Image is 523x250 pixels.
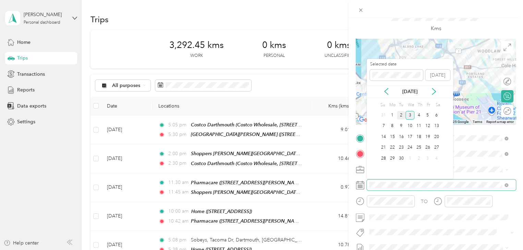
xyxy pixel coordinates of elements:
[397,122,406,130] div: 9
[398,100,404,110] div: Tu
[396,88,424,95] p: [DATE]
[388,154,397,163] div: 29
[417,100,423,110] div: Th
[423,133,432,141] div: 19
[434,100,441,110] div: Sa
[425,100,432,110] div: Fr
[379,154,388,163] div: 28
[423,111,432,120] div: 5
[388,122,397,130] div: 8
[414,143,423,152] div: 25
[432,154,441,163] div: 4
[397,111,406,120] div: 2
[388,100,396,110] div: Mo
[423,122,432,130] div: 12
[405,143,414,152] div: 24
[379,111,388,120] div: 31
[423,154,432,163] div: 3
[379,122,388,130] div: 7
[357,115,380,124] img: Google
[397,143,406,152] div: 23
[473,120,482,124] a: Terms (opens in new tab)
[379,143,388,152] div: 21
[414,133,423,141] div: 18
[388,111,397,120] div: 1
[370,61,423,67] label: Selected date
[379,100,386,110] div: Su
[405,154,414,163] div: 1
[405,133,414,141] div: 17
[432,111,441,120] div: 6
[397,154,406,163] div: 30
[432,143,441,152] div: 27
[397,133,406,141] div: 16
[421,198,428,205] div: TO
[425,70,450,80] button: [DATE]
[432,133,441,141] div: 20
[432,122,441,130] div: 13
[388,133,397,141] div: 15
[430,24,441,33] p: Kms
[406,100,414,110] div: We
[388,143,397,152] div: 22
[357,115,380,124] a: Open this area in Google Maps (opens a new window)
[485,212,523,250] iframe: Everlance-gr Chat Button Frame
[405,122,414,130] div: 10
[486,120,514,124] a: Report a map error
[405,111,414,120] div: 3
[423,143,432,152] div: 26
[414,111,423,120] div: 4
[379,133,388,141] div: 14
[414,122,423,130] div: 11
[414,154,423,163] div: 2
